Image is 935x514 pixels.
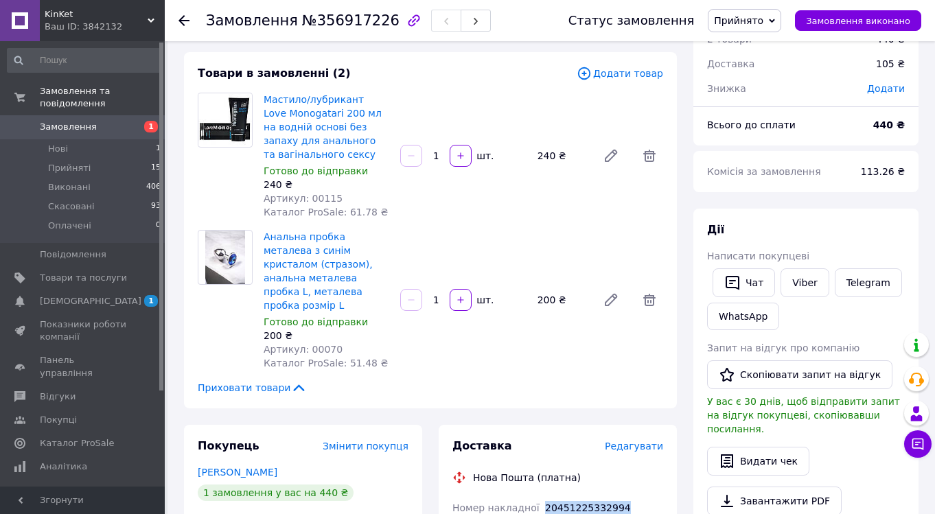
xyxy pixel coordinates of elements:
span: Відгуки [40,390,76,403]
span: №356917226 [302,12,400,29]
div: 1 замовлення у вас на 440 ₴ [198,484,354,501]
span: Змінити покупця [323,441,408,452]
span: Оплачені [48,220,91,232]
span: Панель управління [40,354,127,379]
span: 1 [144,121,158,132]
span: Готово до відправки [264,316,368,327]
span: Дії [707,223,724,236]
span: Нові [48,143,68,155]
img: Мастило/лубрикант Love Monogatari 200 мл на водній основі без запаху для анального та вагінальног... [198,94,252,146]
span: Аналітика [40,460,87,473]
span: Повідомлення [40,248,106,261]
img: Анальна пробка металева з синім кристалом (стразом), анальна металева пробка L, металева пробка р... [205,231,246,284]
a: Мастило/лубрикант Love Monogatari 200 мл на водній основі без запаху для анального та вагінальног... [264,94,382,160]
span: 1 [156,143,161,155]
span: 406 [146,181,161,194]
a: Telegram [835,268,902,297]
span: Всього до сплати [707,119,796,130]
span: Знижка [707,83,746,94]
span: Редагувати [605,441,663,452]
div: 200 ₴ [532,290,592,309]
span: Замовлення [206,12,298,29]
b: 440 ₴ [873,119,905,130]
div: 240 ₴ [264,178,389,191]
span: Покупець [198,439,259,452]
span: Управління сайтом [40,484,127,509]
span: Додати [867,83,905,94]
span: Готово до відправки [264,165,368,176]
span: Виконані [48,181,91,194]
span: Артикул: 00115 [264,193,343,204]
span: Товари в замовленні (2) [198,67,351,80]
span: Видалити [636,142,663,170]
a: Viber [781,268,829,297]
span: 1 [144,295,158,307]
span: Замовлення [40,121,97,133]
span: Видалити [636,286,663,314]
span: [DEMOGRAPHIC_DATA] [40,295,141,307]
div: Статус замовлення [568,14,695,27]
span: Товари та послуги [40,272,127,284]
span: Додати товар [577,66,663,81]
span: Доставка [452,439,512,452]
div: шт. [473,293,495,307]
div: 240 ₴ [532,146,592,165]
button: Видати чек [707,447,809,476]
div: Нова Пошта (платна) [470,471,584,484]
span: У вас є 30 днів, щоб відправити запит на відгук покупцеві, скопіювавши посилання. [707,396,900,434]
a: WhatsApp [707,303,779,330]
button: Чат з покупцем [904,430,932,458]
span: Замовлення виконано [806,16,910,26]
span: 0 [156,220,161,232]
span: Скасовані [48,200,95,213]
span: 93 [151,200,161,213]
span: Комісія за замовлення [707,166,821,177]
span: Прийнято [714,15,763,26]
span: 2 товари [707,34,752,45]
span: Приховати товари [198,381,307,395]
div: Повернутися назад [178,14,189,27]
span: Покупці [40,414,77,426]
span: Артикул: 00070 [264,344,343,355]
button: Чат [713,268,775,297]
span: Запит на відгук про компанію [707,342,859,353]
span: Замовлення та повідомлення [40,85,165,110]
span: Показники роботи компанії [40,318,127,343]
span: Написати покупцеві [707,250,809,261]
div: Ваш ID: 3842132 [45,21,165,33]
a: Анальна пробка металева з синім кристалом (стразом), анальна металева пробка L, металева пробка р... [264,231,373,311]
span: 113.26 ₴ [861,166,905,177]
button: Скопіювати запит на відгук [707,360,892,389]
div: шт. [473,149,495,163]
div: 105 ₴ [868,49,913,79]
a: Редагувати [597,142,625,170]
span: Прийняті [48,162,91,174]
a: Редагувати [597,286,625,314]
span: KinKet [45,8,148,21]
span: Номер накладної [452,502,540,513]
span: Каталог ProSale: 61.78 ₴ [264,207,388,218]
span: Каталог ProSale [40,437,114,449]
div: 200 ₴ [264,329,389,342]
span: Каталог ProSale: 51.48 ₴ [264,358,388,369]
span: Доставка [707,58,754,69]
button: Замовлення виконано [795,10,921,31]
input: Пошук [7,48,162,73]
span: 15 [151,162,161,174]
a: [PERSON_NAME] [198,467,277,478]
